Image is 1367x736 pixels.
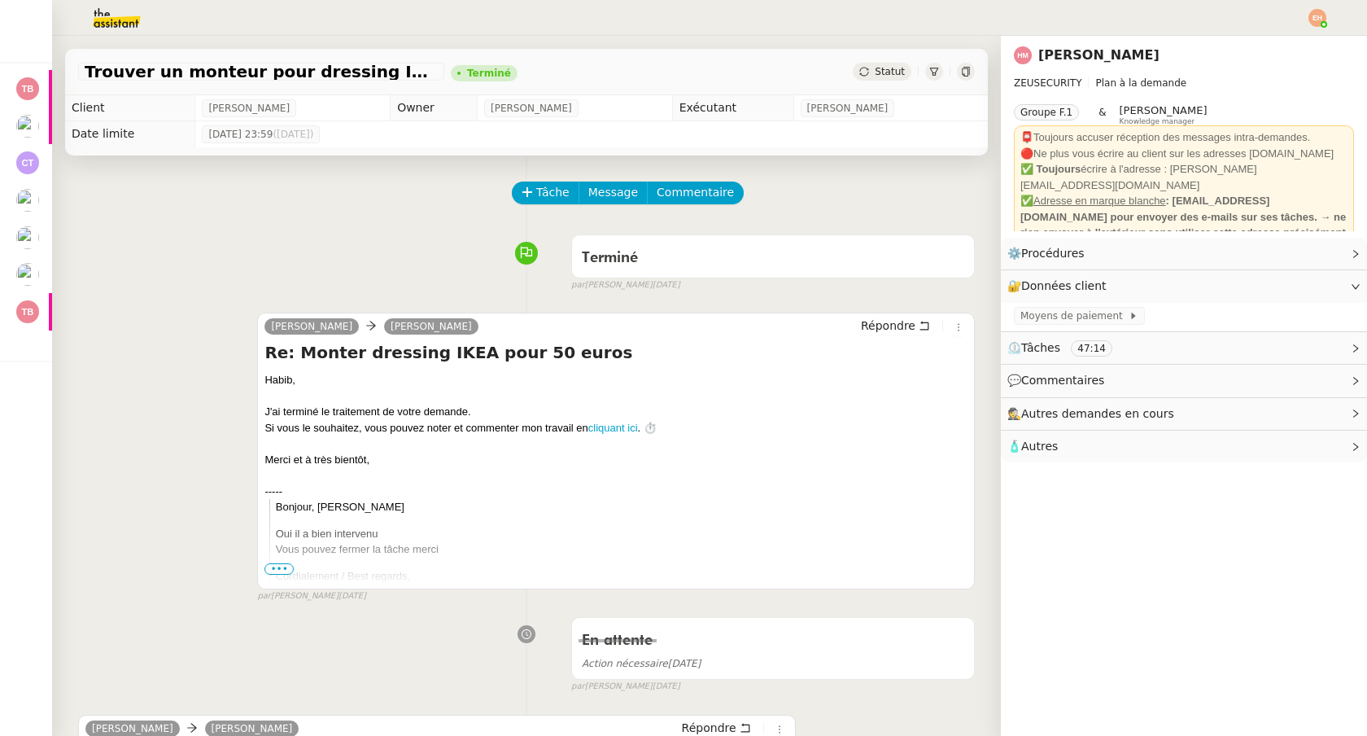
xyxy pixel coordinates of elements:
[536,183,570,202] span: Tâche
[264,341,967,364] h4: Re: Monter dressing IKEA pour 50 euros
[276,568,967,616] p: Cordialement / Best regards, _____________________ [PERSON_NAME]
[264,484,967,500] div: -----
[212,723,293,734] span: [PERSON_NAME]
[657,183,734,202] span: Commentaire
[1021,407,1174,420] span: Autres demandes en cours
[571,278,680,292] small: [PERSON_NAME]
[1020,129,1347,146] div: 📮Toujours accuser réception des messages intra-demandes.
[672,95,793,121] td: Exécutant
[1007,277,1113,296] span: 🔐
[264,420,967,436] div: Si vous le souhaitez, vous pouvez noter et commenter mon travail en . ⏱️
[588,183,638,202] span: Message
[1021,374,1104,387] span: Commentaires
[85,64,438,80] span: Trouver un monteur pour dressing IKEA
[16,151,39,174] img: svg
[1007,407,1181,420] span: 🕵️
[1007,244,1092,263] span: ⚙️
[273,129,313,140] span: ([DATE])
[653,278,680,292] span: [DATE]
[208,100,290,116] span: [PERSON_NAME]
[1120,104,1208,116] span: [PERSON_NAME]
[85,721,180,736] a: [PERSON_NAME]
[65,95,195,121] td: Client
[264,563,294,575] span: •••
[861,318,915,334] span: Répondre
[384,319,478,334] a: [PERSON_NAME]
[257,589,366,603] small: [PERSON_NAME]
[467,68,511,78] div: Terminé
[1020,161,1347,193] div: écrire à l'adresse : [PERSON_NAME][EMAIL_ADDRESS][DOMAIN_NAME]
[1014,77,1081,89] span: ZEUSECURITY
[1071,340,1112,357] nz-tag: 47:14
[1120,104,1208,125] app-user-label: Knowledge manager
[264,404,967,420] div: J'ai terminé le traitement de votre demande.
[257,589,271,603] span: par
[16,226,39,249] img: users%2FABbKNE6cqURruDjcsiPjnOKQJp72%2Favatar%2F553dd27b-fe40-476d-bebb-74bc1599d59c
[571,278,585,292] span: par
[276,526,967,558] p: Oui il a bien intervenu Vous pouvez fermer la tâche merci
[16,263,39,286] img: users%2FxcSDjHYvjkh7Ays4vB9rOShue3j1%2Favatar%2Fc5852ac1-ab6d-4275-813a-2130981b2f82
[1007,374,1112,387] span: 💬
[264,372,967,388] div: Habib﻿,
[647,182,744,204] button: Commentaire
[1001,332,1367,364] div: ⏲️Tâches 47:14
[1038,47,1160,63] a: [PERSON_NAME]
[1308,9,1326,27] img: svg
[271,321,352,332] span: [PERSON_NAME]
[1095,77,1186,89] span: Plan à la demande
[1014,46,1032,64] img: svg
[1001,238,1367,269] div: ⚙️Procédures
[1020,146,1347,162] div: 🔴Ne plus vous écrire au client sur les adresses [DOMAIN_NAME]
[1020,195,1346,239] strong: : [EMAIL_ADDRESS][DOMAIN_NAME] pour envoyer des e-mails sur ses tâches. → ne rien envoyer à l'ext...
[276,499,967,515] p: Bonjour, [PERSON_NAME]
[1007,440,1058,453] span: 🧴
[1020,308,1129,324] span: Moyens de paiement
[16,300,39,323] img: svg
[1033,195,1166,207] u: Adresse en marque blanche
[1021,247,1085,260] span: Procédures
[391,95,478,121] td: Owner
[208,126,313,142] span: [DATE] 23:59
[1020,195,1033,207] strong: ✅
[65,121,195,147] td: Date limite
[491,100,572,116] span: [PERSON_NAME]
[16,115,39,138] img: users%2FtFhOaBya8rNVU5KG7br7ns1BCvi2%2Favatar%2Faa8c47da-ee6c-4101-9e7d-730f2e64f978
[1120,117,1195,126] span: Knowledge manager
[1021,279,1107,292] span: Données client
[1001,431,1367,462] div: 🧴Autres
[855,317,936,335] button: Répondre
[571,680,585,694] span: par
[1007,341,1126,354] span: ⏲️
[1020,163,1081,175] strong: ✅ Toujours
[588,422,638,434] a: cliquant ici
[571,680,680,694] small: [PERSON_NAME]
[582,633,653,648] span: En attente
[1001,270,1367,302] div: 🔐Données client
[16,77,39,100] img: svg
[1021,440,1058,453] span: Autres
[1021,341,1060,354] span: Tâches
[807,100,889,116] span: [PERSON_NAME]
[875,66,905,77] span: Statut
[16,189,39,212] img: users%2F8F3ae0CdRNRxLT9M8DTLuFZT1wq1%2Favatar%2F8d3ba6ea-8103-41c2-84d4-2a4cca0cf040
[264,452,967,468] div: Merci et à très bientôt,
[1014,104,1079,120] nz-tag: Groupe F.1
[582,658,668,669] span: Action nécessaire
[579,182,648,204] button: Message
[338,589,366,603] span: [DATE]
[653,680,680,694] span: [DATE]
[582,658,701,669] span: [DATE]
[682,720,736,736] span: Répondre
[512,182,579,204] button: Tâche
[1098,104,1106,125] span: &
[582,251,638,265] span: Terminé
[1001,398,1367,430] div: 🕵️Autres demandes en cours
[1001,365,1367,396] div: 💬Commentaires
